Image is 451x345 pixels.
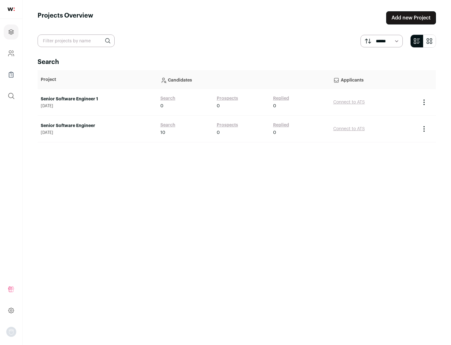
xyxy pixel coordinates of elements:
[4,24,18,40] a: Projects
[160,122,175,128] a: Search
[333,100,365,104] a: Connect to ATS
[420,98,428,106] button: Project Actions
[160,130,165,136] span: 10
[38,34,115,47] input: Filter projects by name
[6,327,16,337] img: nopic.png
[41,123,154,129] a: Senior Software Engineer
[217,103,220,109] span: 0
[386,11,436,24] a: Add new Project
[333,73,414,86] p: Applicants
[41,77,154,83] p: Project
[38,11,93,24] h1: Projects Overview
[217,122,238,128] a: Prospects
[217,130,220,136] span: 0
[8,8,15,11] img: wellfound-shorthand-0d5821cbd27db2630d0214b213865d53afaa358527fdda9d0ea32b1df1b89c2c.svg
[38,58,436,66] h2: Search
[160,103,163,109] span: 0
[41,96,154,102] a: Senior Software Engineer 1
[217,95,238,102] a: Prospects
[273,130,276,136] span: 0
[160,73,327,86] p: Candidates
[41,130,154,135] span: [DATE]
[273,122,289,128] a: Replied
[41,103,154,109] span: [DATE]
[273,103,276,109] span: 0
[160,95,175,102] a: Search
[273,95,289,102] a: Replied
[4,46,18,61] a: Company and ATS Settings
[4,67,18,82] a: Company Lists
[6,327,16,337] button: Open dropdown
[420,125,428,133] button: Project Actions
[333,127,365,131] a: Connect to ATS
